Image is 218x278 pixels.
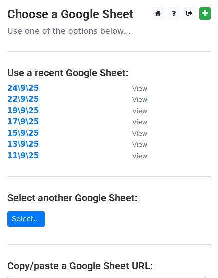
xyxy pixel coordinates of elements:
h3: Choose a Google Sheet [7,7,211,22]
h4: Select another Google Sheet: [7,192,211,204]
a: 24\9\25 [7,84,39,93]
a: 11\9\25 [7,151,39,160]
a: View [122,95,147,104]
a: 13\9\25 [7,140,39,149]
p: Use one of the options below... [7,26,211,36]
a: View [122,106,147,115]
a: 19\9\25 [7,106,39,115]
a: Select... [7,211,45,227]
small: View [132,152,147,160]
small: View [132,141,147,148]
small: View [132,118,147,126]
a: View [122,117,147,126]
a: View [122,151,147,160]
small: View [132,130,147,137]
small: View [132,96,147,103]
a: View [122,129,147,138]
a: View [122,84,147,93]
a: 22\9\25 [7,95,39,104]
a: 15\9\25 [7,129,39,138]
a: 17\9\25 [7,117,39,126]
small: View [132,107,147,115]
small: View [132,85,147,92]
h4: Copy/paste a Google Sheet URL: [7,260,211,272]
a: View [122,140,147,149]
h4: Use a recent Google Sheet: [7,67,211,79]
